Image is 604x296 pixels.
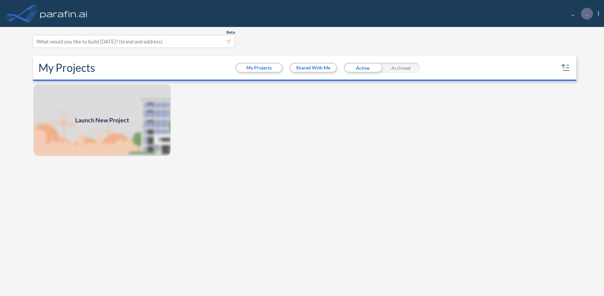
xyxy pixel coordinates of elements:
img: logo [39,7,89,20]
img: add [33,84,171,156]
div: Archived [382,63,420,73]
a: Launch New Project [33,84,171,156]
p: . [586,10,587,17]
button: Shared With Me [291,64,336,72]
button: sort [560,62,571,73]
div: ... [561,8,599,20]
span: Launch New Project [75,116,129,125]
div: Active [344,63,382,73]
span: Beta [227,30,235,35]
h2: My Projects [38,61,95,74]
button: My Projects [236,64,282,72]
